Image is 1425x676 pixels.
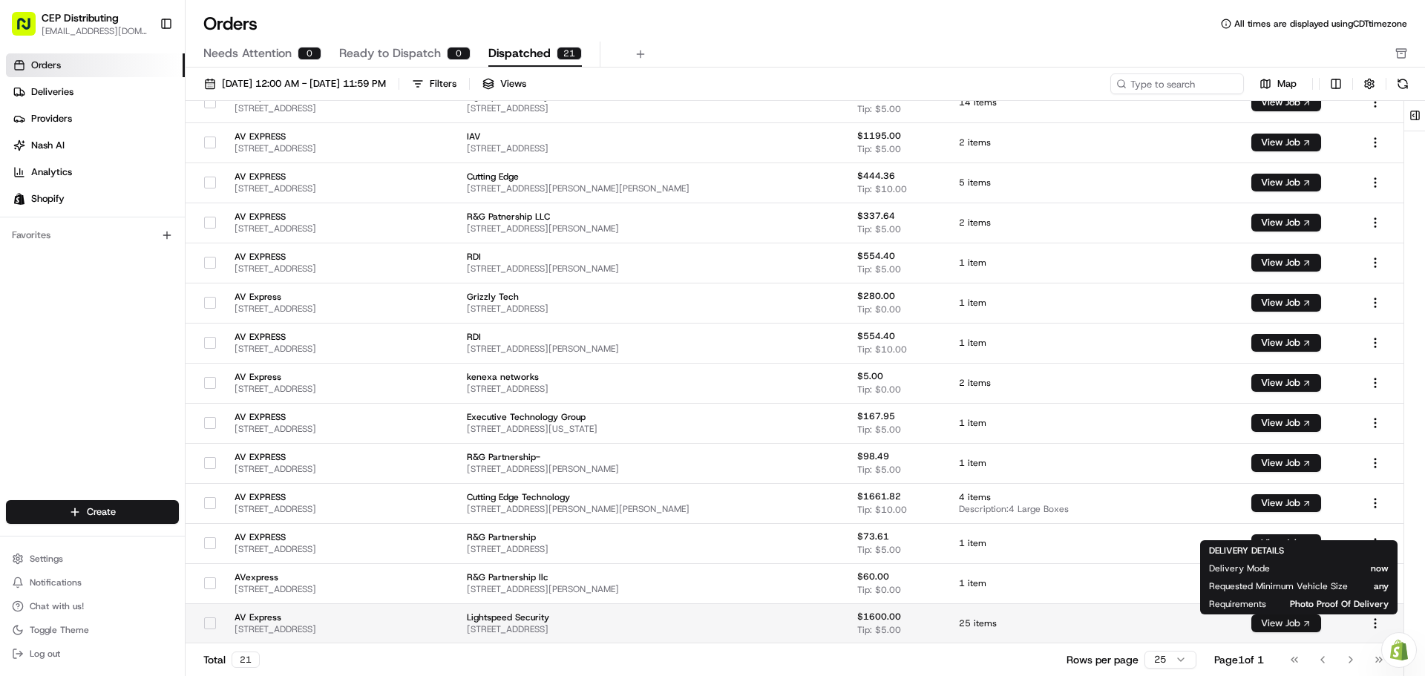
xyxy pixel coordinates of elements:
img: 1736555255976-a54dd68f-1ca7-489b-9aae-adbdc363a1c4 [30,271,42,283]
button: [DATE] 12:00 AM - [DATE] 11:59 PM [197,73,393,94]
button: Filters [405,73,463,94]
span: $280.00 [857,290,895,302]
a: View Job [1251,417,1321,429]
a: View Job [1251,337,1321,349]
span: [STREET_ADDRESS] [467,543,727,555]
button: View Job [1251,614,1321,632]
span: Tip: $0.00 [857,384,901,396]
img: 8571987876998_91fb9ceb93ad5c398215_72.jpg [31,142,58,168]
input: Clear [39,96,245,111]
span: [STREET_ADDRESS][PERSON_NAME] [467,343,727,355]
span: $73.61 [857,531,889,542]
div: Past conversations [15,193,95,205]
span: 5 items [959,177,1228,188]
button: See all [230,190,270,208]
span: All times are displayed using CDT timezone [1234,18,1407,30]
p: Rows per page [1067,652,1139,667]
div: Start new chat [67,142,243,157]
span: Tip: $5.00 [857,143,901,155]
a: View Job [1251,617,1321,629]
span: AV EXPRESS [235,411,341,423]
span: [STREET_ADDRESS] [235,583,341,595]
span: • [123,270,128,282]
span: $554.40 [857,250,895,262]
span: AV Express [235,371,341,383]
span: [STREET_ADDRESS] [235,263,341,275]
span: $444.36 [857,170,895,182]
span: DELIVERY DETAILS [1209,545,1284,557]
button: CEP Distributing[EMAIL_ADDRESS][DOMAIN_NAME] [6,6,154,42]
button: CEP Distributing [42,10,119,25]
span: [STREET_ADDRESS] [467,142,727,154]
span: Tip: $0.00 [857,303,901,315]
img: Wisdom Oko [15,216,39,245]
button: View Job [1251,294,1321,312]
span: Pylon [148,368,180,379]
span: $1600.00 [857,611,901,623]
span: Tip: $5.00 [857,624,901,636]
span: any [1372,580,1389,592]
div: Page 1 of 1 [1214,652,1264,667]
span: Tip: $10.00 [857,344,907,355]
a: 📗Knowledge Base [9,326,119,352]
span: $1195.00 [857,130,901,142]
span: kenexa networks [467,371,727,383]
span: Cutting Edge [467,171,727,183]
span: Tip: $5.00 [857,544,901,556]
a: View Job [1251,377,1321,389]
button: View Job [1251,214,1321,232]
button: Views [476,73,533,94]
span: AV EXPRESS [235,251,341,263]
button: Log out [6,643,179,664]
span: Tip: $5.00 [857,424,901,436]
span: [STREET_ADDRESS] [235,503,341,515]
a: View Job [1251,537,1321,549]
span: [STREET_ADDRESS] [235,343,341,355]
button: Map [1250,75,1306,93]
button: View Job [1251,134,1321,151]
span: Chat with us! [30,600,84,612]
span: Dispatched [488,45,551,62]
span: AV EXPRESS [235,331,341,343]
span: Wisdom [PERSON_NAME] [46,230,158,242]
div: Total [203,652,260,668]
span: Description: 4 Large Boxes [959,503,1228,515]
span: [STREET_ADDRESS] [235,623,341,635]
span: Tip: $5.00 [857,103,901,115]
span: AVexpress [235,571,341,583]
a: View Job [1251,96,1321,108]
img: 1736555255976-a54dd68f-1ca7-489b-9aae-adbdc363a1c4 [15,142,42,168]
button: [EMAIL_ADDRESS][DOMAIN_NAME] [42,25,148,37]
button: Settings [6,548,179,569]
a: Analytics [6,160,185,184]
span: 4 items [959,491,1228,503]
span: Knowledge Base [30,332,114,347]
span: R&G Partnership [467,531,727,543]
span: [STREET_ADDRESS][PERSON_NAME] [467,463,727,475]
span: [STREET_ADDRESS] [235,463,341,475]
span: [STREET_ADDRESS][PERSON_NAME] [467,223,727,234]
a: 💻API Documentation [119,326,244,352]
span: $1661.82 [857,490,901,502]
span: $98.49 [857,450,889,462]
span: Needs Attention [203,45,292,62]
span: AV Express [235,611,341,623]
div: Favorites [6,223,179,247]
span: [DATE] [131,270,162,282]
span: [STREET_ADDRESS] [235,102,341,114]
span: $554.40 [857,330,895,342]
span: Notifications [30,577,82,588]
span: Cutting Edge Technology [467,491,727,503]
span: Requested Minimum Vehicle Size [1209,580,1348,592]
button: View Job [1251,454,1321,472]
span: AV EXPRESS [235,531,341,543]
span: RDI [467,251,727,263]
span: now [1294,562,1389,574]
span: 1 item [959,337,1228,349]
span: $5.00 [857,370,883,382]
span: Tip: $10.00 [857,183,907,195]
span: AV Express [235,291,341,303]
span: Shopify [31,192,65,206]
span: IAV [467,131,727,142]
